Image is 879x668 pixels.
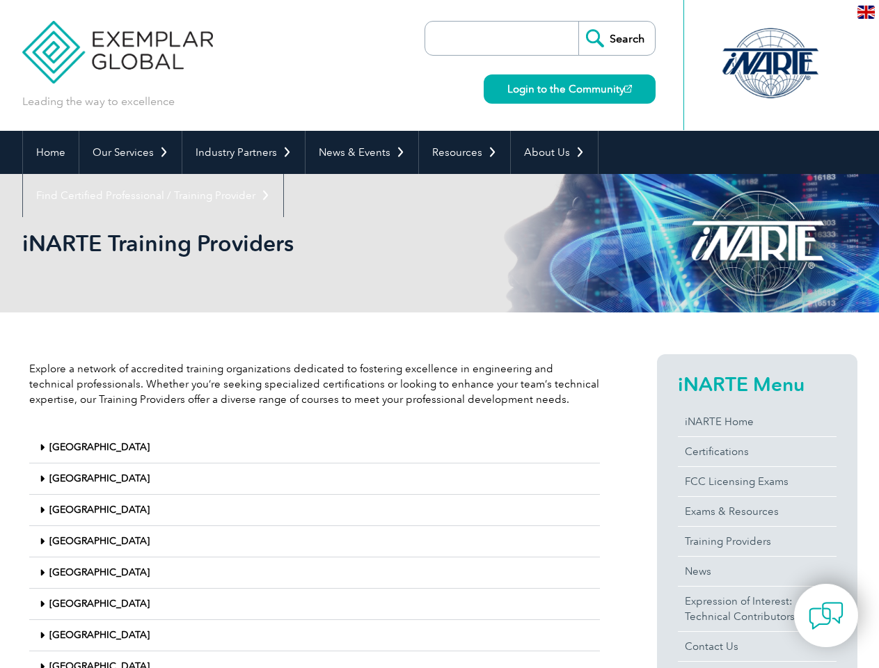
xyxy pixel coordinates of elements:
a: [GEOGRAPHIC_DATA] [49,504,150,516]
a: FCC Licensing Exams [678,467,837,496]
a: iNARTE Home [678,407,837,436]
div: [GEOGRAPHIC_DATA] [29,432,600,463]
h2: iNARTE Menu [678,373,837,395]
div: [GEOGRAPHIC_DATA] [29,557,600,589]
h1: iNARTE Training Providers [22,230,557,257]
a: Our Services [79,131,182,174]
input: Search [578,22,655,55]
a: Training Providers [678,527,837,556]
a: Contact Us [678,632,837,661]
img: contact-chat.png [809,598,844,633]
div: [GEOGRAPHIC_DATA] [29,589,600,620]
a: [GEOGRAPHIC_DATA] [49,566,150,578]
a: Industry Partners [182,131,305,174]
a: [GEOGRAPHIC_DATA] [49,598,150,610]
div: [GEOGRAPHIC_DATA] [29,463,600,495]
img: en [857,6,875,19]
img: open_square.png [624,85,632,93]
p: Explore a network of accredited training organizations dedicated to fostering excellence in engin... [29,361,600,407]
a: [GEOGRAPHIC_DATA] [49,472,150,484]
div: [GEOGRAPHIC_DATA] [29,526,600,557]
a: Certifications [678,437,837,466]
a: [GEOGRAPHIC_DATA] [49,441,150,453]
a: Find Certified Professional / Training Provider [23,174,283,217]
a: [GEOGRAPHIC_DATA] [49,535,150,547]
div: [GEOGRAPHIC_DATA] [29,495,600,526]
a: About Us [511,131,598,174]
p: Leading the way to excellence [22,94,175,109]
a: [GEOGRAPHIC_DATA] [49,629,150,641]
a: Home [23,131,79,174]
a: Expression of Interest:Technical Contributors [678,587,837,631]
a: Login to the Community [484,74,656,104]
a: Exams & Resources [678,497,837,526]
a: Resources [419,131,510,174]
a: News & Events [306,131,418,174]
a: News [678,557,837,586]
div: [GEOGRAPHIC_DATA] [29,620,600,651]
